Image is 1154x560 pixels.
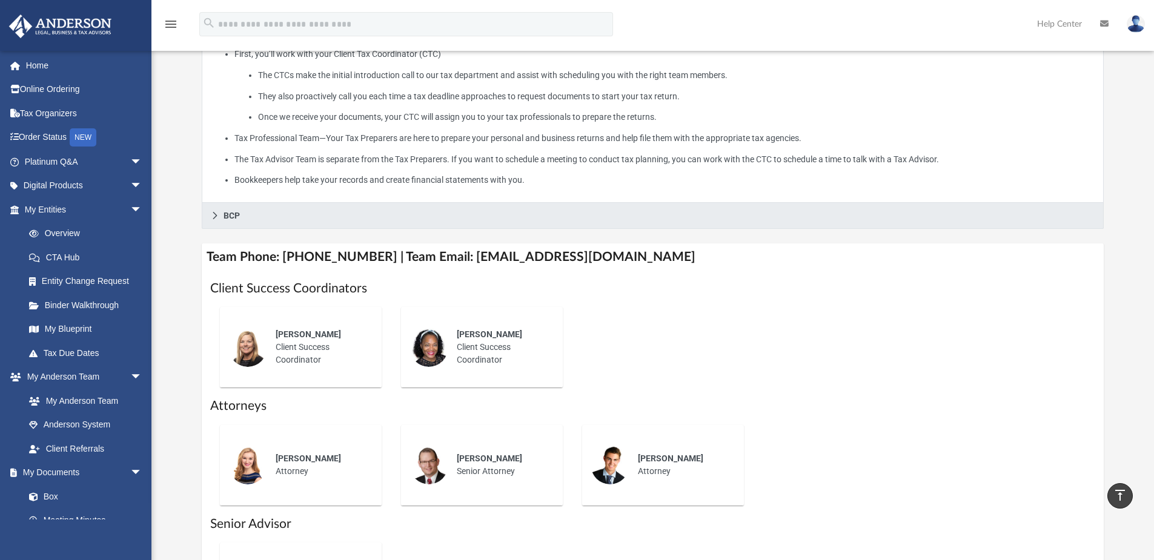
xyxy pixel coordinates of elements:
a: My Blueprint [17,317,154,341]
a: menu [164,23,178,31]
span: BCP [224,211,240,220]
span: arrow_drop_down [130,174,154,199]
span: [PERSON_NAME] [638,453,703,463]
span: arrow_drop_down [130,150,154,174]
li: Tax Professional Team—Your Tax Preparers are here to prepare your personal and business returns a... [234,131,1095,146]
a: BCP [202,203,1104,229]
img: thumbnail [410,328,448,367]
a: vertical_align_top [1107,483,1133,509]
h1: Attorneys [210,397,1096,415]
i: menu [164,17,178,31]
li: The Tax Advisor Team is separate from the Tax Preparers. If you want to schedule a meeting to con... [234,152,1095,167]
a: My Anderson Teamarrow_drop_down [8,365,154,389]
a: Digital Productsarrow_drop_down [8,174,161,198]
div: Attorney [629,444,735,486]
a: Anderson System [17,413,154,437]
img: User Pic [1127,15,1145,33]
a: Client Referrals [17,436,154,461]
li: The CTCs make the initial introduction call to our tax department and assist with scheduling you ... [258,68,1095,83]
div: NEW [70,128,96,147]
h1: Senior Advisor [210,515,1096,533]
a: Meeting Minutes [17,509,154,533]
div: Client Success Coordinator [448,320,554,375]
a: Tax Organizers [8,101,161,125]
img: thumbnail [228,328,267,367]
a: Online Ordering [8,77,161,102]
h1: Client Success Coordinators [210,280,1096,297]
span: arrow_drop_down [130,365,154,390]
a: My Anderson Team [17,389,148,413]
a: Tax Due Dates [17,341,161,365]
li: Bookkeepers help take your records and create financial statements with you. [234,173,1095,188]
div: Senior Attorney [448,444,554,486]
img: thumbnail [410,446,448,484]
i: vertical_align_top [1113,488,1127,502]
span: [PERSON_NAME] [276,453,341,463]
span: arrow_drop_down [130,461,154,486]
img: thumbnail [228,446,267,484]
li: First, you’ll work with your Client Tax Coordinator (CTC) [234,47,1095,125]
a: Overview [17,222,161,246]
p: What My Tax Professionals and Bookkeepers Do: [211,5,1095,188]
a: CTA Hub [17,245,161,269]
a: Order StatusNEW [8,125,161,150]
div: Client Success Coordinator [267,320,373,375]
a: Entity Change Request [17,269,161,294]
span: [PERSON_NAME] [457,453,522,463]
span: [PERSON_NAME] [457,329,522,339]
li: Once we receive your documents, your CTC will assign you to your tax professionals to prepare the... [258,110,1095,125]
div: Attorney [267,444,373,486]
img: Anderson Advisors Platinum Portal [5,15,115,38]
img: thumbnail [591,446,629,484]
span: [PERSON_NAME] [276,329,341,339]
a: Platinum Q&Aarrow_drop_down [8,150,161,174]
h4: Team Phone: [PHONE_NUMBER] | Team Email: [EMAIL_ADDRESS][DOMAIN_NAME] [202,243,1104,271]
span: arrow_drop_down [130,197,154,222]
a: Box [17,484,148,509]
i: search [202,16,216,30]
a: Home [8,53,161,77]
li: They also proactively call you each time a tax deadline approaches to request documents to start ... [258,89,1095,104]
a: My Entitiesarrow_drop_down [8,197,161,222]
a: My Documentsarrow_drop_down [8,461,154,485]
a: Binder Walkthrough [17,293,161,317]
